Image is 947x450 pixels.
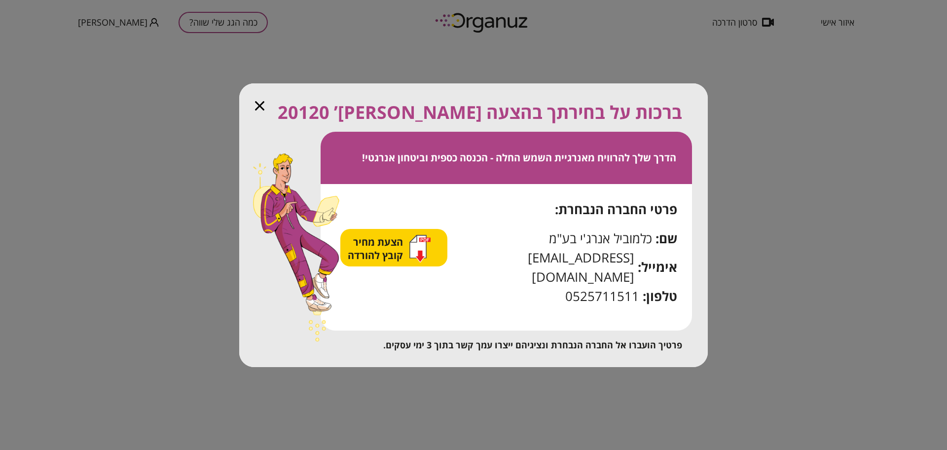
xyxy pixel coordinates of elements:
[348,235,405,262] span: הצעת מחיר קובץ להורדה
[643,287,677,306] span: טלפון:
[638,258,677,277] span: אימייל:
[278,99,682,126] span: ברכות על בחירתך בהצעה [PERSON_NAME]’ 20120
[447,248,634,287] span: [EMAIL_ADDRESS][DOMAIN_NAME]
[348,235,431,262] button: הצעת מחיר קובץ להורדה
[362,151,676,164] span: הדרך שלך להרוויח מאנרגיית השמש החלה - הכנסה כספית וביטחון אנרגטי!
[656,229,677,248] span: שם:
[340,200,677,219] div: פרטי החברה הנבחרת:
[383,339,682,351] span: פרטיך הועברו אל החברה הנבחרת ונציגיהם ייצרו עמך קשר בתוך 3 ימי עסקים.
[549,229,652,248] span: כלמוביל אנרג'י בע"מ
[565,287,639,306] span: 0525711511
